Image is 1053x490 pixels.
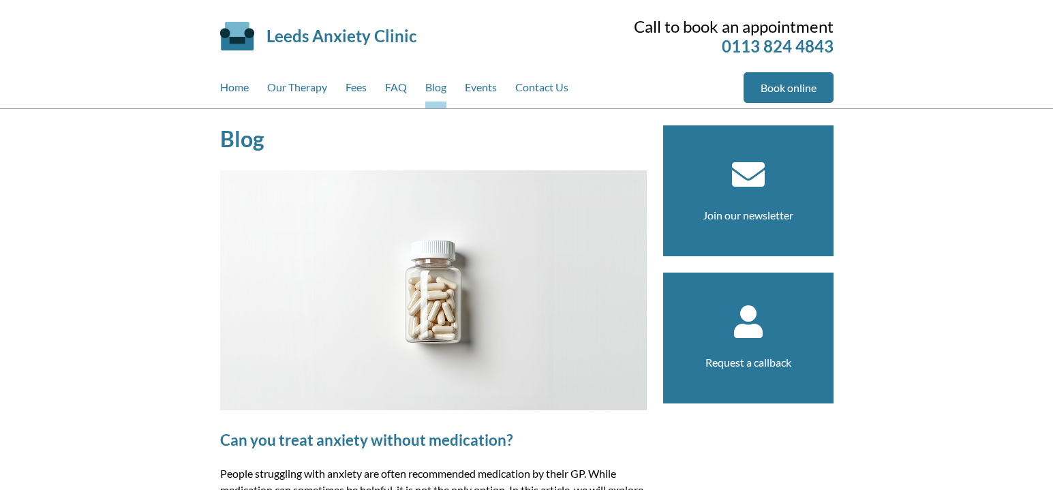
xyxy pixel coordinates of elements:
a: Blog [425,72,446,108]
a: Leeds Anxiety Clinic [266,26,416,46]
a: 0113 824 4843 [722,36,834,56]
a: Can you treat anxiety without medication? [220,431,513,449]
img: Clear plastic bottles with capsules [220,170,647,410]
a: Join our newsletter [703,209,793,221]
a: Events [465,72,497,108]
a: FAQ [385,72,407,108]
a: Request a callback [705,356,791,369]
h1: Blog [220,125,647,152]
a: Fees [346,72,367,108]
a: Contact Us [515,72,568,108]
a: Book online [744,72,834,103]
a: Our Therapy [267,72,327,108]
a: Home [220,72,249,108]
